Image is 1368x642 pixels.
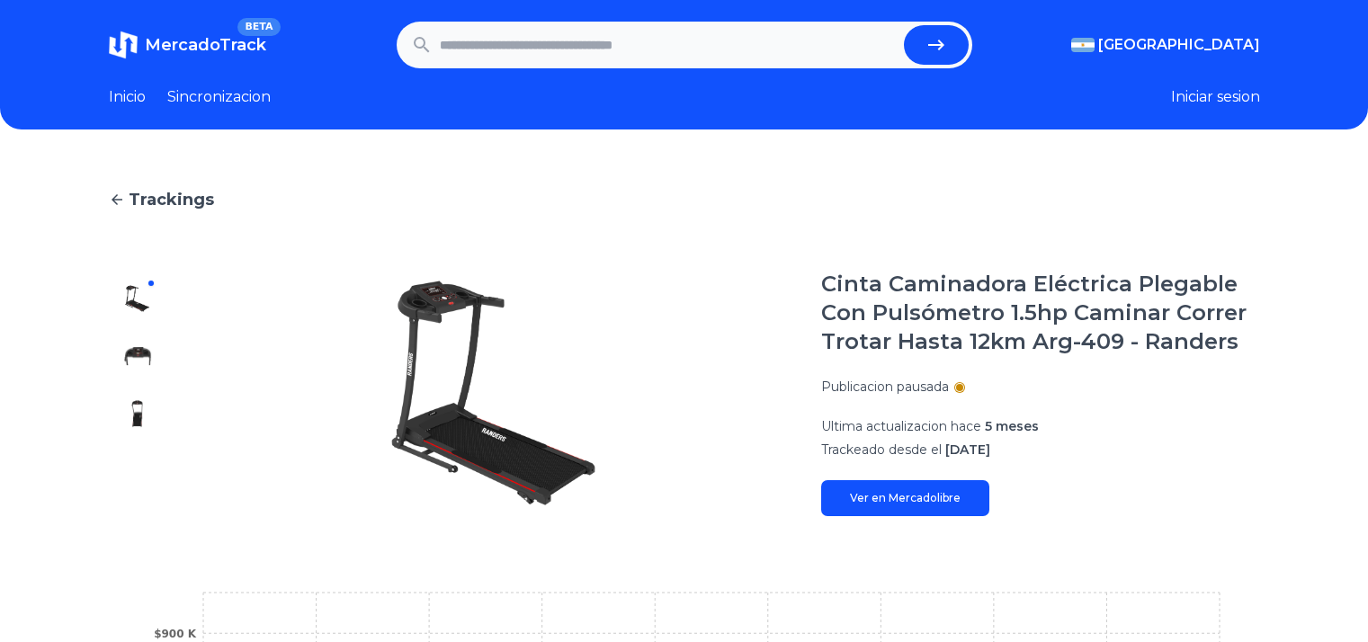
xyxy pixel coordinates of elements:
[945,441,990,458] span: [DATE]
[821,270,1260,356] h1: Cinta Caminadora Eléctrica Plegable Con Pulsómetro 1.5hp Caminar Correr Trotar Hasta 12km Arg-409...
[1098,34,1260,56] span: [GEOGRAPHIC_DATA]
[145,35,266,55] span: MercadoTrack
[985,418,1039,434] span: 5 meses
[109,86,146,108] a: Inicio
[821,480,989,516] a: Ver en Mercadolibre
[109,31,138,59] img: MercadoTrack
[237,18,280,36] span: BETA
[167,86,271,108] a: Sincronizacion
[123,342,152,370] img: Cinta Caminadora Eléctrica Plegable Con Pulsómetro 1.5hp Caminar Correr Trotar Hasta 12km Arg-409...
[123,284,152,313] img: Cinta Caminadora Eléctrica Plegable Con Pulsómetro 1.5hp Caminar Correr Trotar Hasta 12km Arg-409...
[154,628,197,640] tspan: $900 K
[129,187,214,212] span: Trackings
[821,378,949,396] p: Publicacion pausada
[123,399,152,428] img: Cinta Caminadora Eléctrica Plegable Con Pulsómetro 1.5hp Caminar Correr Trotar Hasta 12km Arg-409...
[202,270,785,516] img: Cinta Caminadora Eléctrica Plegable Con Pulsómetro 1.5hp Caminar Correr Trotar Hasta 12km Arg-409...
[1071,38,1095,52] img: Argentina
[821,418,981,434] span: Ultima actualizacion hace
[1071,34,1260,56] button: [GEOGRAPHIC_DATA]
[109,31,266,59] a: MercadoTrackBETA
[821,441,942,458] span: Trackeado desde el
[1171,86,1260,108] button: Iniciar sesion
[109,187,1260,212] a: Trackings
